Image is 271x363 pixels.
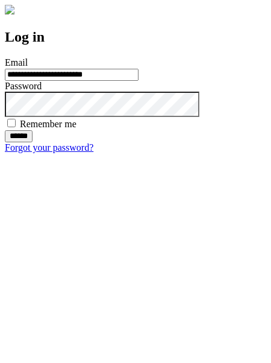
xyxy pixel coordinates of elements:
[5,29,266,45] h2: Log in
[5,81,42,91] label: Password
[5,142,93,153] a: Forgot your password?
[20,119,76,129] label: Remember me
[5,57,28,68] label: Email
[5,5,14,14] img: logo-4e3dc11c47720685a147b03b5a06dd966a58ff35d612b21f08c02c0306f2b779.png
